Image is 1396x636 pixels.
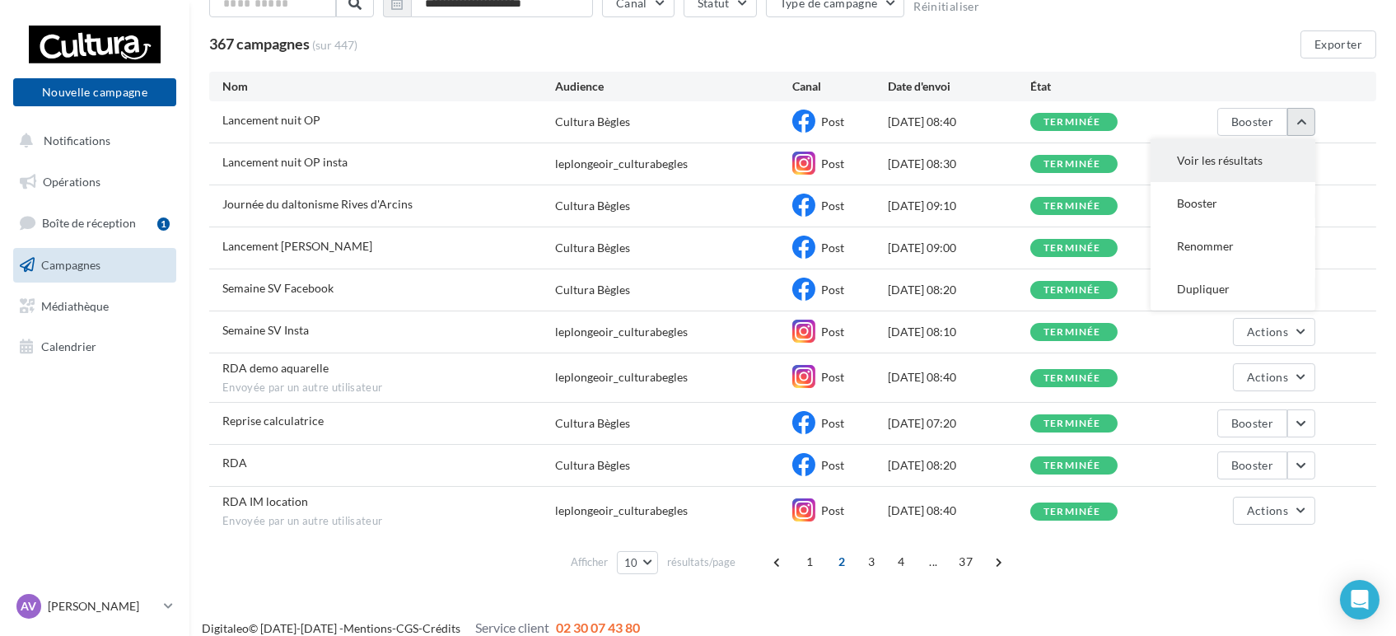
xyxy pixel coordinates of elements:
div: Cultura Bègles [555,114,630,130]
span: Afficher [571,554,608,570]
span: RDA IM location [222,494,308,508]
div: État [1030,78,1173,95]
span: Médiathèque [41,298,109,312]
div: [DATE] 08:20 [888,282,1030,298]
span: Reprise calculatrice [222,414,324,428]
div: leplongeoir_culturabegles [555,369,688,386]
button: Actions [1233,363,1315,391]
div: Open Intercom Messenger [1340,580,1380,620]
span: 3 [858,549,885,575]
span: Opérations [43,175,100,189]
span: Post [821,416,844,430]
a: Mentions [343,621,392,635]
span: 4 [888,549,914,575]
div: Nom [222,78,555,95]
div: terminée [1043,159,1101,170]
span: Post [821,283,844,297]
span: 02 30 07 43 80 [556,620,640,635]
span: Post [821,157,844,171]
div: [DATE] 09:10 [888,198,1030,214]
span: Actions [1247,370,1288,384]
span: Post [821,325,844,339]
span: RDA demo aquarelle [222,361,329,375]
button: Nouvelle campagne [13,78,176,106]
div: Cultura Bègles [555,457,630,474]
button: Actions [1233,318,1315,346]
span: Actions [1247,503,1288,517]
div: terminée [1043,373,1101,384]
span: Envoyée par un autre utilisateur [222,381,555,395]
button: Booster [1217,108,1287,136]
div: 1 [157,217,170,231]
div: [DATE] 08:40 [888,503,1030,519]
span: Notifications [44,133,110,147]
div: [DATE] 08:30 [888,156,1030,172]
a: Opérations [10,165,180,199]
span: 37 [952,549,979,575]
span: Post [821,241,844,255]
a: Médiathèque [10,289,180,324]
button: Exporter [1300,30,1376,58]
span: Lancement nuit OP insta [222,155,348,169]
span: Post [821,199,844,213]
span: Campagnes [41,258,100,272]
div: Cultura Bègles [555,198,630,214]
div: Date d'envoi [888,78,1030,95]
a: AV [PERSON_NAME] [13,591,176,622]
button: Booster [1151,182,1315,225]
div: terminée [1043,507,1101,517]
div: terminée [1043,327,1101,338]
button: Dupliquer [1151,268,1315,311]
span: Lancement nuit OP [222,113,320,127]
div: terminée [1043,201,1101,212]
a: Campagnes [10,248,180,283]
a: Calendrier [10,330,180,364]
div: leplongeoir_culturabegles [555,503,688,519]
div: Cultura Bègles [555,415,630,432]
button: Actions [1233,497,1315,525]
div: Canal [792,78,887,95]
span: Post [821,503,844,517]
span: ... [920,549,946,575]
span: 2 [829,549,855,575]
div: leplongeoir_culturabegles [555,324,688,340]
a: Boîte de réception1 [10,205,180,241]
div: terminée [1043,285,1101,296]
div: [DATE] 08:40 [888,114,1030,130]
button: Notifications [10,124,173,158]
span: Post [821,458,844,472]
span: Lancement Zoé Clauzure [222,239,372,253]
span: (sur 447) [312,37,357,54]
span: Post [821,370,844,384]
a: Crédits [423,621,460,635]
div: Cultura Bègles [555,240,630,256]
span: Boîte de réception [42,216,136,230]
a: Digitaleo [202,621,249,635]
div: [DATE] 07:20 [888,415,1030,432]
span: Journée du daltonisme Rives d'Arcins [222,197,413,211]
span: Calendrier [41,339,96,353]
span: Service client [475,620,549,635]
span: résultats/page [667,554,735,570]
p: [PERSON_NAME] [48,598,157,615]
div: Cultura Bègles [555,282,630,298]
span: Post [821,115,844,129]
div: terminée [1043,419,1101,429]
a: CGS [396,621,418,635]
button: Booster [1217,409,1287,437]
div: [DATE] 08:40 [888,369,1030,386]
span: Semaine SV Facebook [222,281,334,295]
span: Actions [1247,325,1288,339]
span: Envoyée par un autre utilisateur [222,514,555,529]
div: Audience [555,78,793,95]
div: terminée [1043,461,1101,471]
span: 1 [796,549,823,575]
div: [DATE] 08:20 [888,457,1030,474]
div: terminée [1043,243,1101,254]
span: 367 campagnes [209,35,310,53]
span: Semaine SV Insta [222,323,309,337]
div: [DATE] 09:00 [888,240,1030,256]
button: Booster [1217,451,1287,479]
div: terminée [1043,117,1101,128]
button: 10 [617,551,659,574]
